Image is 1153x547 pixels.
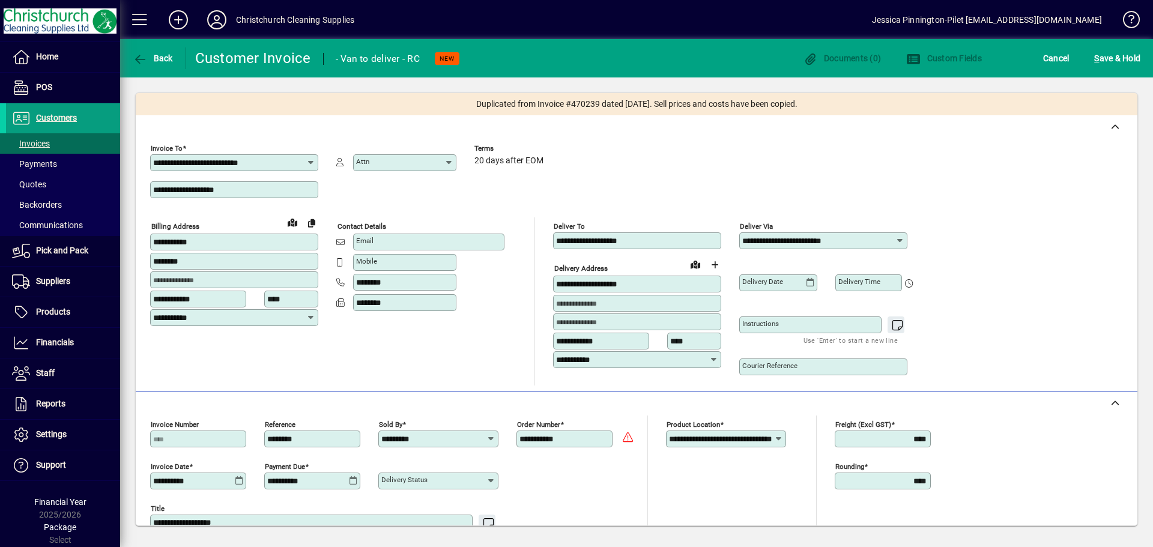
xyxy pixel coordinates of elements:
[474,145,546,153] span: Terms
[6,358,120,388] a: Staff
[903,47,985,69] button: Custom Fields
[6,215,120,235] a: Communications
[474,156,543,166] span: 20 days after EOM
[151,504,165,513] mat-label: Title
[872,10,1102,29] div: Jessica Pinnington-Pilet [EMAIL_ADDRESS][DOMAIN_NAME]
[236,10,354,29] div: Christchurch Cleaning Supplies
[803,333,898,347] mat-hint: Use 'Enter' to start a new line
[803,53,881,63] span: Documents (0)
[6,174,120,195] a: Quotes
[36,307,70,316] span: Products
[36,52,58,61] span: Home
[6,328,120,358] a: Financials
[265,420,295,429] mat-label: Reference
[151,462,189,471] mat-label: Invoice date
[6,195,120,215] a: Backorders
[356,237,374,245] mat-label: Email
[36,429,67,439] span: Settings
[130,47,176,69] button: Back
[517,420,560,429] mat-label: Order number
[195,49,311,68] div: Customer Invoice
[6,133,120,154] a: Invoices
[835,420,891,429] mat-label: Freight (excl GST)
[356,257,377,265] mat-label: Mobile
[381,476,428,484] mat-label: Delivery status
[302,213,321,232] button: Copy to Delivery address
[36,460,66,470] span: Support
[283,213,302,232] a: View on map
[6,73,120,103] a: POS
[120,47,186,69] app-page-header-button: Back
[1114,2,1138,41] a: Knowledge Base
[906,53,982,63] span: Custom Fields
[379,420,402,429] mat-label: Sold by
[554,222,585,231] mat-label: Deliver To
[6,236,120,266] a: Pick and Pack
[36,246,88,255] span: Pick and Pack
[1040,47,1073,69] button: Cancel
[838,277,880,286] mat-label: Delivery time
[36,82,52,92] span: POS
[6,389,120,419] a: Reports
[36,337,74,347] span: Financials
[6,297,120,327] a: Products
[1094,53,1099,63] span: S
[36,399,65,408] span: Reports
[159,9,198,31] button: Add
[12,139,50,148] span: Invoices
[705,255,724,274] button: Choose address
[198,9,236,31] button: Profile
[6,42,120,72] a: Home
[742,277,783,286] mat-label: Delivery date
[6,154,120,174] a: Payments
[835,462,864,471] mat-label: Rounding
[476,98,797,110] span: Duplicated from Invoice #470239 dated [DATE]. Sell prices and costs have been copied.
[742,361,797,370] mat-label: Courier Reference
[667,420,720,429] mat-label: Product location
[6,267,120,297] a: Suppliers
[440,55,455,62] span: NEW
[1094,49,1140,68] span: ave & Hold
[151,144,183,153] mat-label: Invoice To
[265,462,305,471] mat-label: Payment due
[356,157,369,166] mat-label: Attn
[800,47,884,69] button: Documents (0)
[1043,49,1070,68] span: Cancel
[6,450,120,480] a: Support
[44,522,76,532] span: Package
[1091,47,1143,69] button: Save & Hold
[36,276,70,286] span: Suppliers
[36,113,77,122] span: Customers
[151,420,199,429] mat-label: Invoice number
[740,222,773,231] mat-label: Deliver via
[12,220,83,230] span: Communications
[336,49,420,68] div: - Van to deliver - RC
[12,180,46,189] span: Quotes
[36,368,55,378] span: Staff
[686,255,705,274] a: View on map
[12,200,62,210] span: Backorders
[34,497,86,507] span: Financial Year
[12,159,57,169] span: Payments
[742,319,779,328] mat-label: Instructions
[133,53,173,63] span: Back
[6,420,120,450] a: Settings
